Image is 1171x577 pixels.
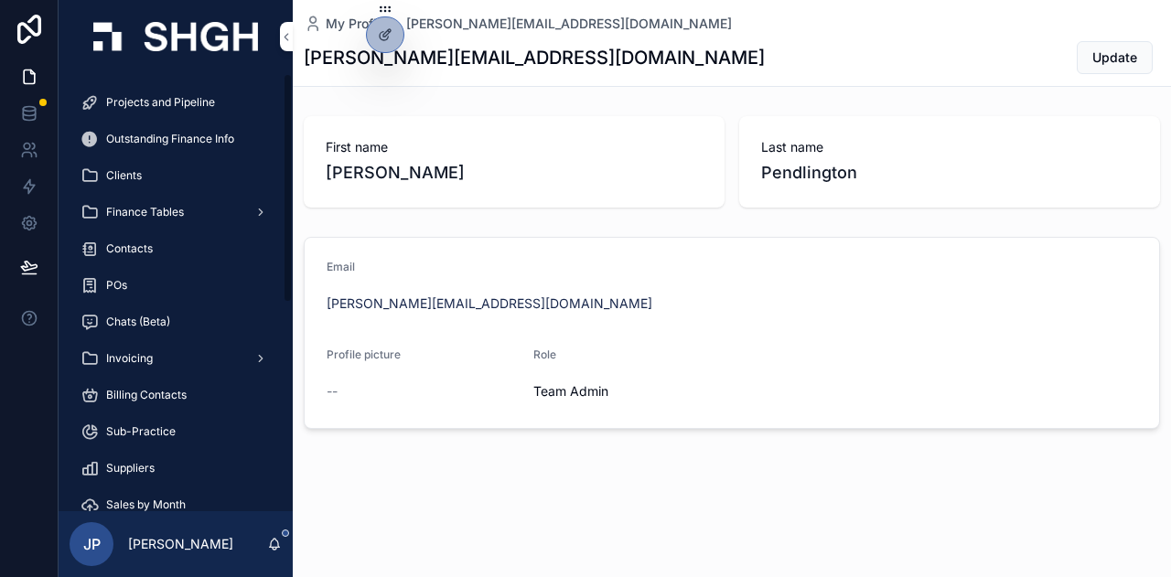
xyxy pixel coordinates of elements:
[70,159,282,192] a: Clients
[83,533,101,555] span: JP
[326,15,388,33] span: My Profile
[1092,48,1137,67] span: Update
[326,138,703,156] span: First name
[106,132,234,146] span: Outstanding Finance Info
[106,497,186,512] span: Sales by Month
[326,160,703,186] span: [PERSON_NAME]
[327,294,652,313] a: [PERSON_NAME][EMAIL_ADDRESS][DOMAIN_NAME]
[327,347,401,361] span: Profile picture
[533,347,556,361] span: Role
[327,260,355,273] span: Email
[70,305,282,338] a: Chats (Beta)
[106,168,142,183] span: Clients
[761,138,1138,156] span: Last name
[406,15,732,33] a: [PERSON_NAME][EMAIL_ADDRESS][DOMAIN_NAME]
[304,15,388,33] a: My Profile
[70,452,282,485] a: Suppliers
[70,415,282,448] a: Sub-Practice
[70,342,282,375] a: Invoicing
[106,388,187,402] span: Billing Contacts
[59,73,293,511] div: scrollable content
[327,382,338,401] span: --
[106,241,153,256] span: Contacts
[106,278,127,293] span: POs
[304,45,765,70] h1: [PERSON_NAME][EMAIL_ADDRESS][DOMAIN_NAME]
[533,382,608,401] span: Team Admin
[106,424,176,439] span: Sub-Practice
[128,535,233,553] p: [PERSON_NAME]
[70,232,282,265] a: Contacts
[70,86,282,119] a: Projects and Pipeline
[1077,41,1153,74] button: Update
[106,205,184,219] span: Finance Tables
[70,196,282,229] a: Finance Tables
[70,379,282,411] a: Billing Contacts
[93,22,258,51] img: App logo
[106,461,155,475] span: Suppliers
[106,351,153,366] span: Invoicing
[70,123,282,155] a: Outstanding Finance Info
[70,488,282,521] a: Sales by Month
[761,160,1138,186] span: Pendlington
[70,269,282,302] a: POs
[106,95,215,110] span: Projects and Pipeline
[106,315,170,329] span: Chats (Beta)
